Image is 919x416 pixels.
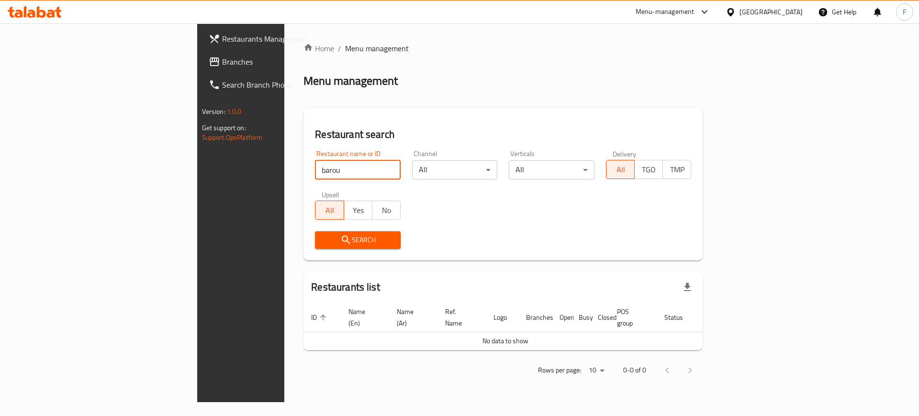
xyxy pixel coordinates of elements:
span: Yes [348,203,369,217]
span: Status [664,312,695,323]
span: F [903,7,906,17]
button: TMP [662,160,691,179]
span: Menu management [345,43,409,54]
th: Logo [486,303,518,332]
span: Get support on: [202,122,246,134]
span: Name (Ar) [397,306,426,329]
label: Upsell [322,191,339,198]
button: All [606,160,635,179]
span: Version: [202,105,225,118]
span: 1.0.0 [227,105,242,118]
button: TGO [634,160,663,179]
div: Rows per page: [585,363,608,378]
div: Menu-management [636,6,695,18]
a: Branches [201,50,351,73]
span: Branches [222,56,343,67]
label: Delivery [613,150,637,157]
span: TMP [667,163,687,177]
button: All [315,201,344,220]
h2: Restaurants list [311,280,380,294]
input: Search for restaurant name or ID.. [315,160,401,180]
th: Open [552,303,571,332]
h2: Menu management [303,73,398,89]
div: All [412,160,498,180]
th: Closed [590,303,609,332]
span: Ref. Name [445,306,474,329]
span: ID [311,312,329,323]
nav: breadcrumb [303,43,703,54]
span: Name (En) [348,306,378,329]
a: Search Branch Phone [201,73,351,96]
a: Restaurants Management [201,27,351,50]
span: Search Branch Phone [222,79,343,90]
th: Busy [571,303,590,332]
span: TGO [639,163,659,177]
button: No [372,201,401,220]
span: All [319,203,340,217]
h2: Restaurant search [315,127,691,142]
span: Restaurants Management [222,33,343,45]
span: No data to show [482,335,528,347]
span: No [376,203,397,217]
table: enhanced table [303,303,740,350]
th: Branches [518,303,552,332]
button: Search [315,231,401,249]
span: Search [323,234,393,246]
span: All [610,163,631,177]
p: 0-0 of 0 [623,364,646,376]
button: Yes [344,201,372,220]
a: Support.OpsPlatform [202,131,263,144]
div: [GEOGRAPHIC_DATA] [740,7,803,17]
span: POS group [617,306,645,329]
div: Export file [676,276,699,299]
div: All [509,160,594,180]
p: Rows per page: [538,364,581,376]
